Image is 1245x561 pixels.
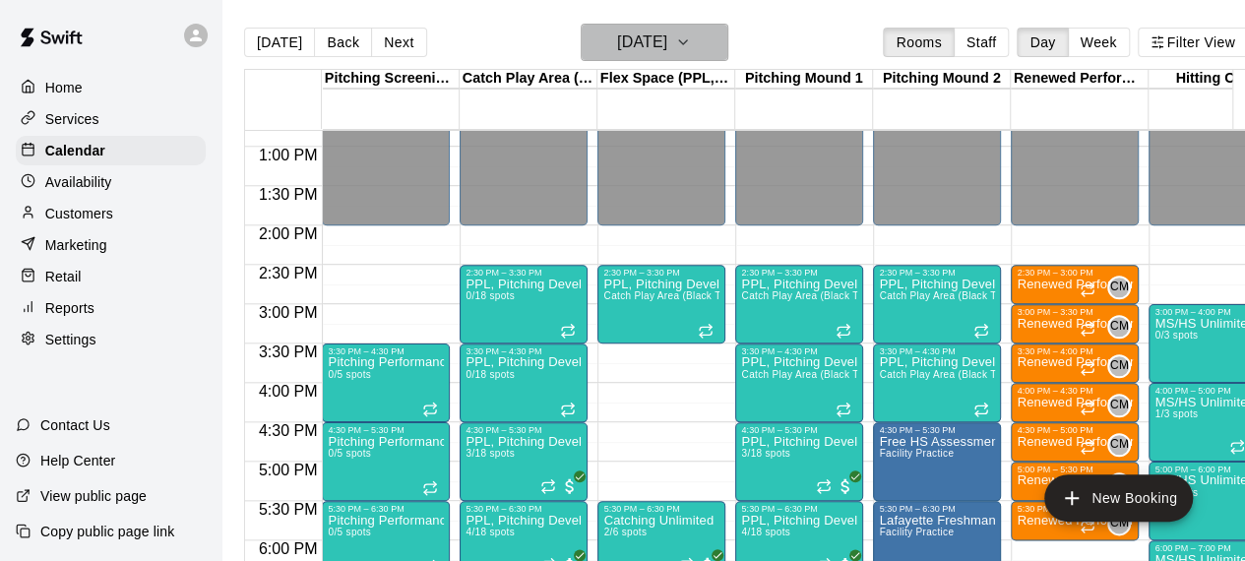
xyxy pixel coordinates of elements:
div: 3:30 PM – 4:30 PM [466,346,582,356]
span: 2/6 spots filled [603,527,647,537]
span: Recurring event [540,478,556,494]
span: CM [1110,278,1129,297]
div: Marketing [16,230,206,260]
button: Next [371,28,426,57]
span: Cory Midkiff [1115,276,1131,299]
div: Cory Midkiff [1107,512,1131,535]
div: 5:30 PM – 6:30 PM [879,504,995,514]
span: Recurring event [1080,321,1095,337]
div: 3:30 PM – 4:30 PM [741,346,857,356]
div: Cory Midkiff [1107,472,1131,496]
div: 4:30 PM – 5:30 PM: Pitching Performance Lab - Assessment Bullpen And Movement Screen [322,422,450,501]
div: Pitching Mound 1 [735,70,873,89]
span: Recurring event [1080,518,1095,533]
div: 3:00 PM – 3:30 PM: Renewed Performance Physical Assessment [1011,304,1139,343]
span: Catch Play Area (Black Turf), Flex Space (PPL, Green Turf), [GEOGRAPHIC_DATA] 2, [GEOGRAPHIC_DATA] 1 [603,290,1127,301]
div: 5:30 PM – 6:30 PM [603,504,719,514]
div: 3:30 PM – 4:00 PM: Renewed Performance Physical Assessment [1011,343,1139,383]
p: View public page [40,486,147,506]
span: 3:30 PM [254,343,323,360]
div: 2:30 PM – 3:30 PM [603,268,719,278]
p: Settings [45,330,96,349]
span: Recurring event [422,402,438,417]
div: 4:30 PM – 5:30 PM [879,425,995,435]
button: Week [1068,28,1130,57]
span: Recurring event [816,478,832,494]
span: 3/18 spots filled [466,448,514,459]
span: Cory Midkiff [1115,394,1131,417]
span: Recurring event [1080,400,1095,415]
div: 3:30 PM – 4:30 PM: PPL, Pitching Development Session [460,343,588,422]
div: Cory Midkiff [1107,394,1131,417]
div: 2:30 PM – 3:30 PM [879,268,995,278]
span: Recurring event [698,323,714,339]
div: 2:30 PM – 3:30 PM [741,268,857,278]
span: All customers have paid [560,476,580,496]
div: 4:00 PM – 4:30 PM: Renewed Performance Physical Assessment [1011,383,1139,422]
button: Rooms [883,28,954,57]
span: Cory Midkiff [1115,315,1131,339]
div: 4:30 PM – 5:30 PM: PPL, Pitching Development Session [460,422,588,501]
button: add [1044,474,1193,522]
div: 2:30 PM – 3:30 PM: PPL, Pitching Development Session [460,265,588,343]
span: Recurring event [422,480,438,496]
div: 3:30 PM – 4:30 PM: PPL, Pitching Development Session [735,343,863,422]
a: Services [16,104,206,134]
div: Cory Midkiff [1107,433,1131,457]
div: 4:30 PM – 5:00 PM [1017,425,1133,435]
a: Reports [16,293,206,323]
span: Cory Midkiff [1115,354,1131,378]
a: Availability [16,167,206,197]
button: [DATE] [581,24,728,61]
p: Contact Us [40,415,110,435]
span: 1:00 PM [254,147,323,163]
span: Recurring event [560,323,576,339]
span: Recurring event [560,402,576,417]
span: 3:00 PM [254,304,323,321]
div: Catch Play Area (Black Turf) [460,70,597,89]
span: Recurring event [1080,281,1095,297]
div: 3:30 PM – 4:30 PM [879,346,995,356]
span: 0/18 spots filled [466,290,514,301]
a: Home [16,73,206,102]
span: 0/18 spots filled [466,369,514,380]
h6: [DATE] [617,29,667,56]
div: 3:30 PM – 4:30 PM: PPL, Pitching Development Session [873,343,1001,422]
span: Cory Midkiff [1115,472,1131,496]
span: 1/3 spots filled [1154,408,1198,419]
span: 4/18 spots filled [466,527,514,537]
a: Calendar [16,136,206,165]
button: Day [1017,28,1068,57]
p: Availability [45,172,112,192]
div: 4:30 PM – 5:00 PM: Renewed Performance Physical Assessment [1011,422,1139,462]
span: 6:00 PM [254,540,323,557]
span: 5:00 PM [254,462,323,478]
span: 4:30 PM [254,422,323,439]
p: Marketing [45,235,107,255]
div: 5:30 PM – 6:00 PM [1017,504,1133,514]
span: Facility Practice [879,527,954,537]
span: 2:00 PM [254,225,323,242]
div: 4:30 PM – 5:30 PM [741,425,857,435]
div: 5:00 PM – 5:30 PM [1017,465,1133,474]
span: 0/5 spots filled [328,369,371,380]
span: 0/3 spots filled [1154,330,1198,341]
span: Recurring event [973,323,989,339]
div: 4:00 PM – 4:30 PM [1017,386,1133,396]
div: Cory Midkiff [1107,354,1131,378]
span: All customers have paid [836,476,855,496]
div: Cory Midkiff [1107,315,1131,339]
p: Copy public page link [40,522,174,541]
div: 2:30 PM – 3:30 PM [466,268,582,278]
span: Recurring event [1080,439,1095,455]
div: Retail [16,262,206,291]
div: 5:30 PM – 6:30 PM [466,504,582,514]
div: 2:30 PM – 3:30 PM: PPL, Pitching Development Session [597,265,725,343]
span: Cory Midkiff [1115,433,1131,457]
div: 4:30 PM – 5:30 PM: Free HS Assessment Bullpens [873,422,1001,501]
div: 5:30 PM – 6:30 PM [741,504,857,514]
